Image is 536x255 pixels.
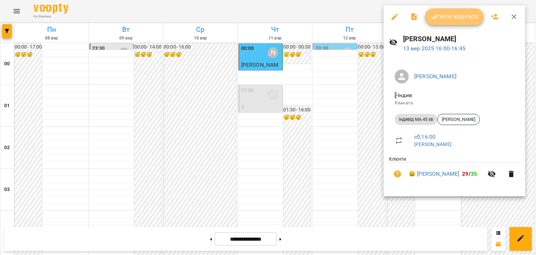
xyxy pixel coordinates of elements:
[389,155,520,188] ul: Клієнти
[438,116,479,123] span: [PERSON_NAME]
[437,114,480,125] div: [PERSON_NAME]
[471,170,477,177] span: 35
[414,73,456,80] a: [PERSON_NAME]
[425,8,484,25] button: Урок відбувся
[409,170,459,178] a: 😀 [PERSON_NAME]
[462,170,477,177] b: /
[389,166,406,182] button: Візит ще не сплачено. Додати оплату?
[431,13,478,21] span: Урок відбувся
[395,92,414,99] span: - Індив
[462,170,468,177] span: 29
[395,100,514,107] p: Кімната
[414,133,435,140] a: сб , 16:00
[403,34,520,44] h6: [PERSON_NAME]
[395,116,437,123] span: індивід МА 45 хв
[403,45,466,52] a: 13 вер 2025 16:00-16:45
[414,141,452,147] a: [PERSON_NAME]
